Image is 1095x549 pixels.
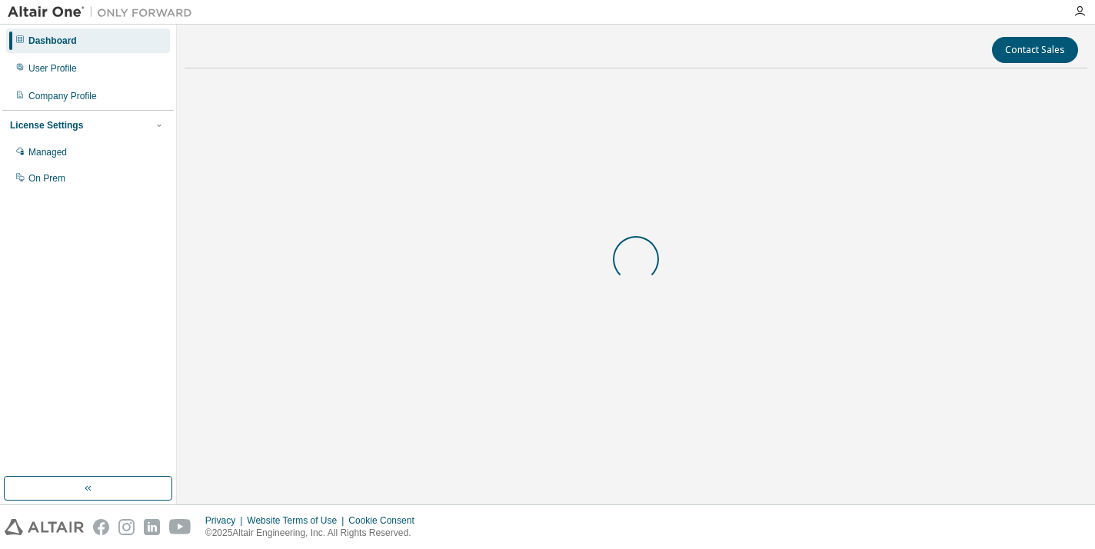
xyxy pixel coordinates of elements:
[93,519,109,535] img: facebook.svg
[247,514,348,527] div: Website Terms of Use
[144,519,160,535] img: linkedin.svg
[28,35,77,47] div: Dashboard
[205,527,424,540] p: © 2025 Altair Engineering, Inc. All Rights Reserved.
[348,514,423,527] div: Cookie Consent
[5,519,84,535] img: altair_logo.svg
[118,519,135,535] img: instagram.svg
[8,5,200,20] img: Altair One
[28,62,77,75] div: User Profile
[992,37,1078,63] button: Contact Sales
[205,514,247,527] div: Privacy
[169,519,191,535] img: youtube.svg
[10,119,83,131] div: License Settings
[28,146,67,158] div: Managed
[28,172,65,185] div: On Prem
[28,90,97,102] div: Company Profile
